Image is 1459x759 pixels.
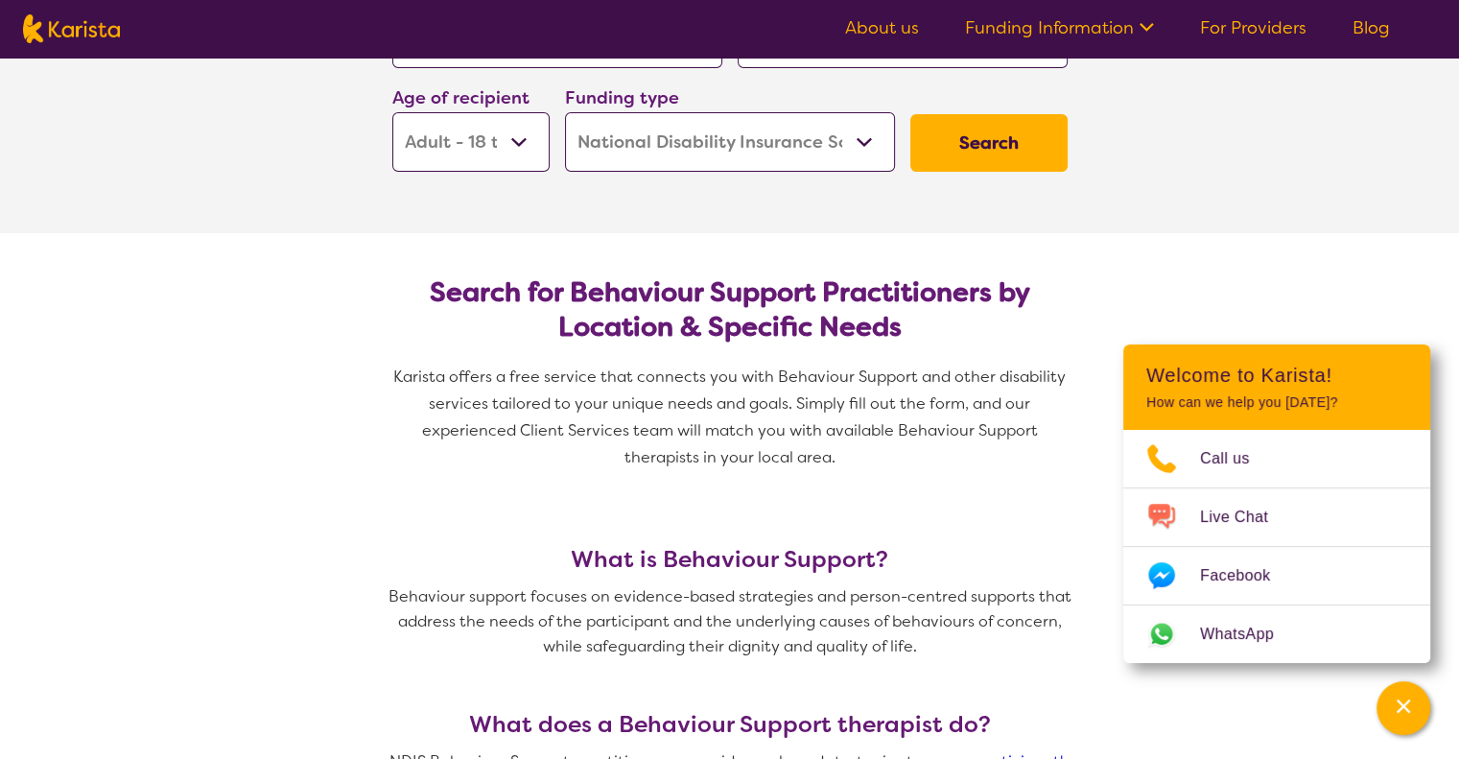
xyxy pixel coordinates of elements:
[1200,620,1297,649] span: WhatsApp
[845,16,919,39] a: About us
[385,584,1075,659] p: Behaviour support focuses on evidence-based strategies and person-centred supports that address t...
[1123,605,1430,663] a: Web link opens in a new tab.
[385,364,1075,471] p: Karista offers a free service that connects you with Behaviour Support and other disability servi...
[1200,16,1306,39] a: For Providers
[1123,430,1430,663] ul: Choose channel
[385,711,1075,738] h3: What does a Behaviour Support therapist do?
[1377,681,1430,735] button: Channel Menu
[965,16,1154,39] a: Funding Information
[1123,344,1430,663] div: Channel Menu
[1353,16,1390,39] a: Blog
[385,546,1075,573] h3: What is Behaviour Support?
[1146,394,1407,411] p: How can we help you [DATE]?
[23,14,120,43] img: Karista logo
[1200,561,1293,590] span: Facebook
[1200,444,1273,473] span: Call us
[1146,364,1407,387] h2: Welcome to Karista!
[408,275,1052,344] h2: Search for Behaviour Support Practitioners by Location & Specific Needs
[1200,503,1291,532] span: Live Chat
[392,86,529,109] label: Age of recipient
[565,86,679,109] label: Funding type
[910,114,1068,172] button: Search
